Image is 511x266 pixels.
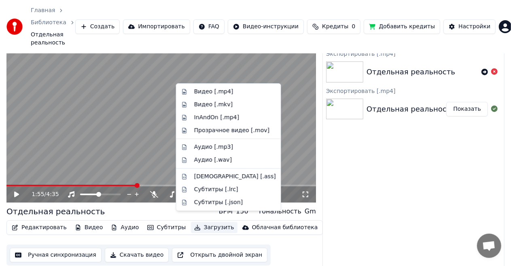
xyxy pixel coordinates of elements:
[367,66,455,78] div: Отдельная реальность
[123,19,190,34] button: Импортировать
[258,207,301,216] div: Тональность
[144,222,189,233] button: Субтитры
[32,190,51,198] div: /
[477,234,501,258] div: Открытый чат
[172,248,267,262] button: Открыть двойной экран
[367,103,455,115] div: Отдельная реальность
[46,190,59,198] span: 4:35
[31,6,55,15] a: Главная
[32,190,44,198] span: 1:55
[6,206,105,217] div: Отдельная реальность
[105,248,169,262] button: Скачать видео
[322,23,348,31] span: Кредиты
[194,156,232,164] div: Аудио [.wav]
[305,207,316,216] div: Gm
[194,114,240,122] div: InAndOn [.mp4]
[228,19,304,34] button: Видео-инструкции
[443,19,496,34] button: Настройки
[364,19,440,34] button: Добавить кредиты
[191,222,237,233] button: Загрузить
[75,19,120,34] button: Создать
[194,198,243,207] div: Субтитры [.json]
[458,23,490,31] div: Настройки
[193,19,225,34] button: FAQ
[194,88,233,96] div: Видео [.mp4]
[323,86,504,95] div: Экспортировать [.mp4]
[31,19,66,27] a: Библиотека
[236,207,248,216] div: 150
[194,127,269,135] div: Прозрачное видео [.mov]
[307,19,360,34] button: Кредиты0
[31,31,75,47] span: Отдельная реальность
[219,207,233,216] div: BPM
[8,222,70,233] button: Редактировать
[10,248,102,262] button: Ручная синхронизация
[194,143,233,151] div: Аудио [.mp3]
[194,173,276,181] div: [DEMOGRAPHIC_DATA] [.ass]
[194,101,233,109] div: Видео [.mkv]
[352,23,355,31] span: 0
[446,102,488,116] button: Показать
[252,224,318,232] div: Облачная библиотека
[6,19,23,35] img: youka
[194,186,238,194] div: Субтитры [.lrc]
[31,6,75,47] nav: breadcrumb
[108,222,142,233] button: Аудио
[72,222,106,233] button: Видео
